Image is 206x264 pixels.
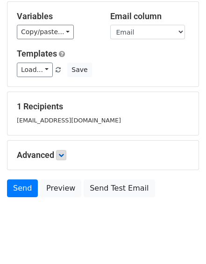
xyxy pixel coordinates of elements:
[17,25,74,39] a: Copy/paste...
[159,219,206,264] iframe: Chat Widget
[110,11,190,21] h5: Email column
[17,117,121,124] small: [EMAIL_ADDRESS][DOMAIN_NAME]
[67,63,92,77] button: Save
[7,179,38,197] a: Send
[84,179,155,197] a: Send Test Email
[17,63,53,77] a: Load...
[17,101,189,112] h5: 1 Recipients
[40,179,81,197] a: Preview
[17,49,57,58] a: Templates
[17,150,189,160] h5: Advanced
[17,11,96,21] h5: Variables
